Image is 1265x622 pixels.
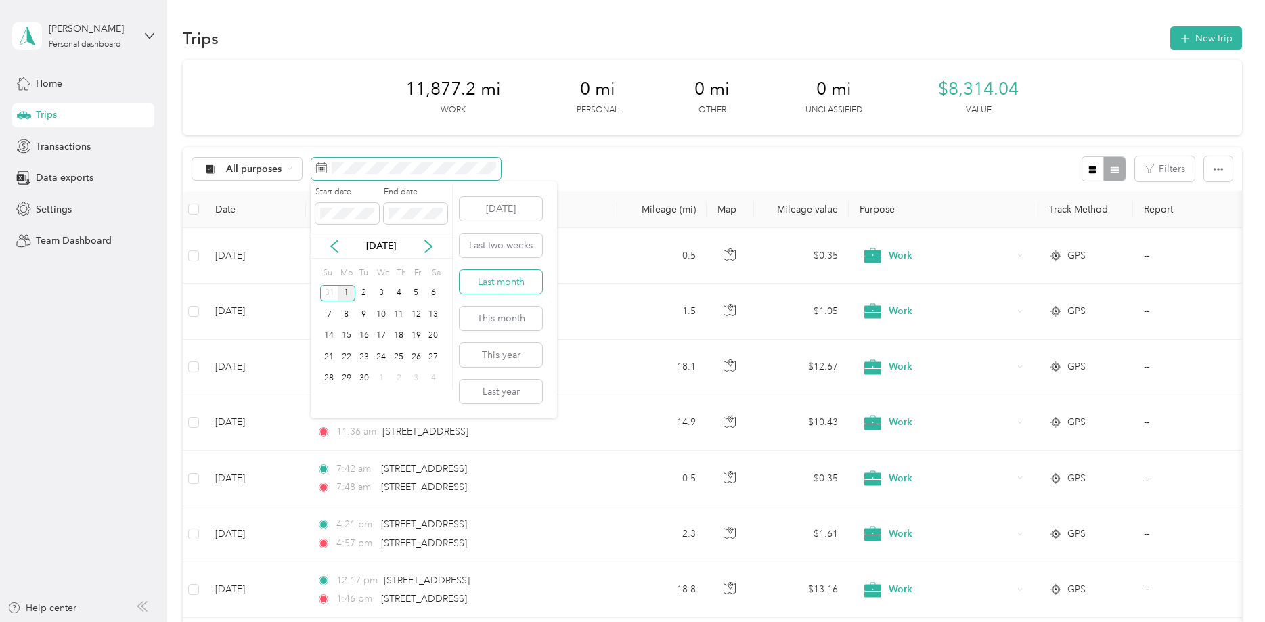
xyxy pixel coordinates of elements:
div: 3 [407,370,425,387]
td: $0.35 [754,228,849,284]
div: 20 [425,328,443,345]
span: Work [889,471,1013,486]
th: Mileage value [754,191,849,228]
td: -- [1133,340,1256,395]
div: Su [320,263,333,282]
div: Sa [429,263,442,282]
button: Last month [460,270,542,294]
div: Mo [338,263,353,282]
iframe: Everlance-gr Chat Button Frame [1189,546,1265,622]
td: 18.8 [617,562,707,618]
div: 5 [407,285,425,302]
div: 4 [425,370,443,387]
button: This month [460,307,542,330]
td: [DATE] [204,395,306,451]
span: Work [889,304,1013,319]
span: $8,314.04 [938,79,1019,100]
span: [STREET_ADDRESS] [382,407,468,419]
div: 30 [355,370,373,387]
div: 3 [372,285,390,302]
p: [DATE] [353,239,409,253]
span: 12:17 pm [336,573,378,588]
div: 9 [355,306,373,323]
span: Work [889,359,1013,374]
p: Personal [577,104,619,116]
span: 1:46 pm [336,592,375,606]
button: Last two weeks [460,234,542,257]
button: New trip [1170,26,1242,50]
td: $12.67 [754,340,849,395]
span: GPS [1067,471,1086,486]
span: [STREET_ADDRESS] [381,518,467,530]
div: 11 [390,306,407,323]
div: 2 [390,370,407,387]
td: [DATE] [204,506,306,562]
span: Settings [36,202,72,217]
span: [STREET_ADDRESS] [382,426,468,437]
div: 13 [425,306,443,323]
span: Work [889,527,1013,541]
th: Purpose [849,191,1038,228]
div: We [374,263,390,282]
button: This year [460,343,542,367]
button: Filters [1135,156,1195,181]
div: 8 [338,306,355,323]
label: End date [384,186,447,198]
div: 12 [407,306,425,323]
td: $1.61 [754,506,849,562]
div: 21 [320,349,338,365]
p: Work [441,104,466,116]
td: 18.1 [617,340,707,395]
span: GPS [1067,527,1086,541]
span: [STREET_ADDRESS] [381,537,467,549]
td: $1.05 [754,284,849,339]
td: 14.9 [617,395,707,451]
td: -- [1133,228,1256,284]
td: [DATE] [204,451,306,506]
span: 7:48 am [336,480,375,495]
div: 14 [320,328,338,345]
span: [STREET_ADDRESS] [381,463,467,474]
span: Team Dashboard [36,234,112,248]
th: Mileage (mi) [617,191,707,228]
div: Personal dashboard [49,41,121,49]
td: $0.35 [754,451,849,506]
button: [DATE] [460,197,542,221]
td: -- [1133,451,1256,506]
div: 25 [390,349,407,365]
div: 19 [407,328,425,345]
div: 22 [338,349,355,365]
span: 11,877.2 mi [405,79,501,100]
span: Work [889,582,1013,597]
div: 6 [425,285,443,302]
span: [STREET_ADDRESS] [384,575,470,586]
td: -- [1133,395,1256,451]
td: 2.3 [617,506,707,562]
h1: Trips [183,31,219,45]
td: [DATE] [204,562,306,618]
div: 16 [355,328,373,345]
span: Home [36,76,62,91]
button: Last year [460,380,542,403]
div: 15 [338,328,355,345]
div: 28 [320,370,338,387]
span: GPS [1067,248,1086,263]
span: [STREET_ADDRESS] [381,593,467,604]
span: Trips [36,108,57,122]
td: -- [1133,506,1256,562]
div: 31 [320,285,338,302]
span: All purposes [226,164,282,174]
td: 1.5 [617,284,707,339]
td: -- [1133,284,1256,339]
p: Other [698,104,726,116]
div: 27 [425,349,443,365]
div: 2 [355,285,373,302]
p: Unclassified [805,104,862,116]
th: Report [1133,191,1256,228]
div: Tu [357,263,370,282]
span: 0 mi [580,79,615,100]
div: Th [395,263,407,282]
div: 29 [338,370,355,387]
td: -- [1133,562,1256,618]
td: $13.16 [754,562,849,618]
